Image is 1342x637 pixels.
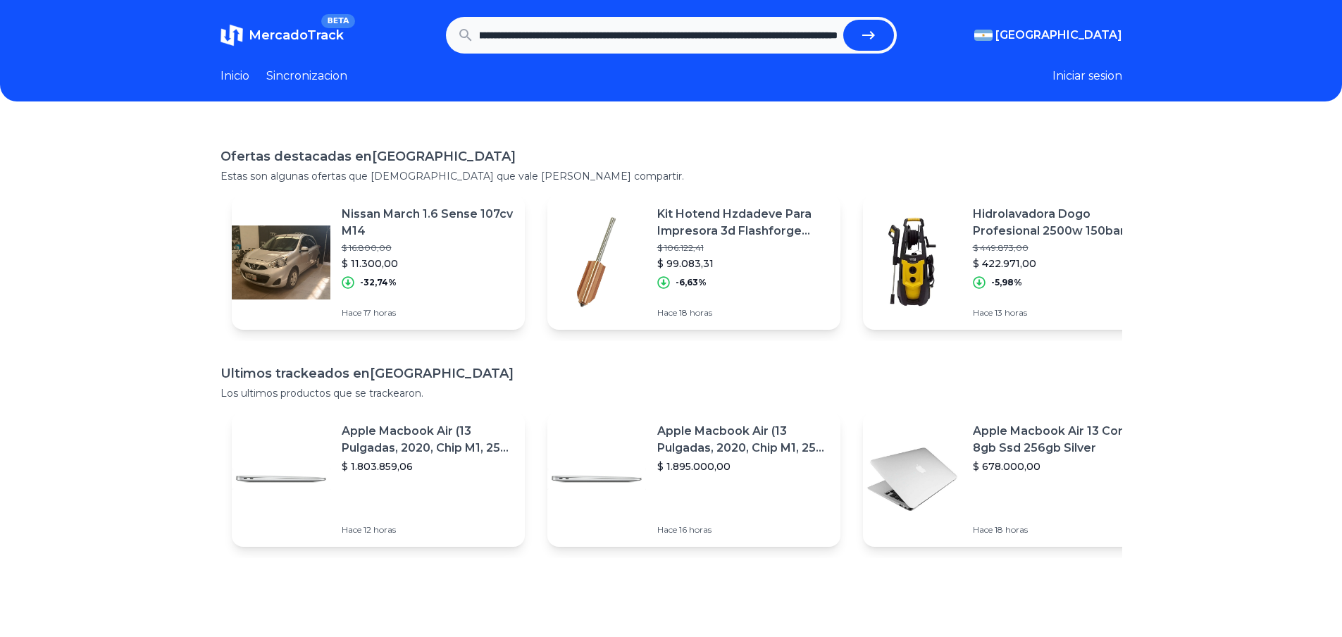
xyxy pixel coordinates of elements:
p: Estas son algunas ofertas que [DEMOGRAPHIC_DATA] que vale [PERSON_NAME] compartir. [220,169,1122,183]
p: $ 678.000,00 [973,459,1145,474]
img: Featured image [547,430,646,528]
button: [GEOGRAPHIC_DATA] [974,27,1122,44]
p: Hace 18 horas [973,524,1145,536]
a: Featured imageKit Hotend Hzdadeve Para Impresora 3d Flashforge Ad5x$ 106.122,41$ 99.083,31-6,63%H... [547,194,840,330]
img: Featured image [232,430,330,528]
button: Iniciar sesion [1052,68,1122,85]
p: $ 422.971,00 [973,256,1145,271]
p: $ 449.873,00 [973,242,1145,254]
img: Featured image [547,213,646,311]
img: Featured image [232,213,330,311]
p: Hace 18 horas [657,307,829,318]
span: BETA [321,14,354,28]
p: -32,74% [360,277,397,288]
p: Apple Macbook Air 13 Core I5 8gb Ssd 256gb Silver [973,423,1145,457]
p: $ 16.800,00 [342,242,514,254]
p: Kit Hotend Hzdadeve Para Impresora 3d Flashforge Ad5x [657,206,829,240]
a: Featured imageApple Macbook Air 13 Core I5 8gb Ssd 256gb Silver$ 678.000,00Hace 18 horas [863,412,1156,547]
a: Featured imageNissan March 1.6 Sense 107cv M14$ 16.800,00$ 11.300,00-32,74%Hace 17 horas [232,194,525,330]
p: Hace 12 horas [342,524,514,536]
p: Los ultimos productos que se trackearon. [220,386,1122,400]
img: Featured image [863,430,962,528]
p: Nissan March 1.6 Sense 107cv M14 [342,206,514,240]
p: Apple Macbook Air (13 Pulgadas, 2020, Chip M1, 256 Gb De Ssd, 8 Gb De Ram) - Plata [342,423,514,457]
p: $ 99.083,31 [657,256,829,271]
a: Sincronizacion [266,68,347,85]
h1: Ultimos trackeados en [GEOGRAPHIC_DATA] [220,364,1122,383]
span: [GEOGRAPHIC_DATA] [995,27,1122,44]
a: Inicio [220,68,249,85]
p: -6,63% [676,277,707,288]
h1: Ofertas destacadas en [GEOGRAPHIC_DATA] [220,147,1122,166]
a: Featured imageApple Macbook Air (13 Pulgadas, 2020, Chip M1, 256 Gb De Ssd, 8 Gb De Ram) - Plata$... [547,412,840,547]
a: Featured imageHidrolavadora Dogo Profesional 2500w 150bar Gtia Oficial$ 449.873,00$ 422.971,00-5,... [863,194,1156,330]
p: -5,98% [991,277,1022,288]
p: Hidrolavadora Dogo Profesional 2500w 150bar Gtia Oficial [973,206,1145,240]
p: Apple Macbook Air (13 Pulgadas, 2020, Chip M1, 256 Gb De Ssd, 8 Gb De Ram) - Plata [657,423,829,457]
img: MercadoTrack [220,24,243,47]
p: $ 1.895.000,00 [657,459,829,474]
p: Hace 16 horas [657,524,829,536]
p: $ 11.300,00 [342,256,514,271]
p: Hace 13 horas [973,307,1145,318]
span: MercadoTrack [249,27,344,43]
img: Argentina [974,30,993,41]
img: Featured image [863,213,962,311]
p: $ 1.803.859,06 [342,459,514,474]
p: $ 106.122,41 [657,242,829,254]
p: Hace 17 horas [342,307,514,318]
a: MercadoTrackBETA [220,24,344,47]
a: Featured imageApple Macbook Air (13 Pulgadas, 2020, Chip M1, 256 Gb De Ssd, 8 Gb De Ram) - Plata$... [232,412,525,547]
